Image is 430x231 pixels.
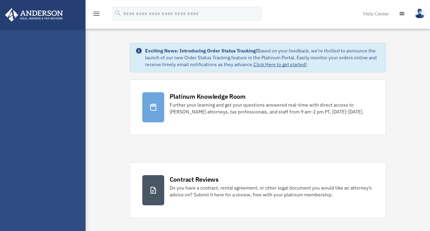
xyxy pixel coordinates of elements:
[114,9,122,17] i: search
[253,61,307,68] a: Click Here to get started!
[170,175,219,184] div: Contract Reviews
[92,12,101,18] a: menu
[145,47,380,68] div: Based on your feedback, we're thrilled to announce the launch of our new Order Status Tracking fe...
[170,101,374,115] div: Further your learning and get your questions answered real-time with direct access to [PERSON_NAM...
[130,80,386,135] a: Platinum Knowledge Room Further your learning and get your questions answered real-time with dire...
[92,10,101,18] i: menu
[130,162,386,218] a: Contract Reviews Do you have a contract, rental agreement, or other legal document you would like...
[415,9,425,19] img: User Pic
[170,92,246,101] div: Platinum Knowledge Room
[170,184,374,198] div: Do you have a contract, rental agreement, or other legal document you would like an attorney's ad...
[145,48,257,54] strong: Exciting News: Introducing Order Status Tracking!
[3,8,65,22] img: Anderson Advisors Platinum Portal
